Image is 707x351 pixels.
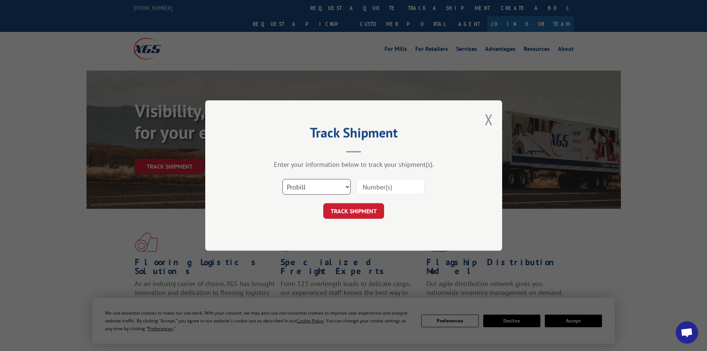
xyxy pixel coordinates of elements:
button: Close modal [485,110,493,129]
button: TRACK SHIPMENT [323,203,384,219]
h2: Track Shipment [242,127,465,142]
a: Open chat [676,321,698,344]
div: Enter your information below to track your shipment(s). [242,160,465,169]
input: Number(s) [356,179,425,195]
